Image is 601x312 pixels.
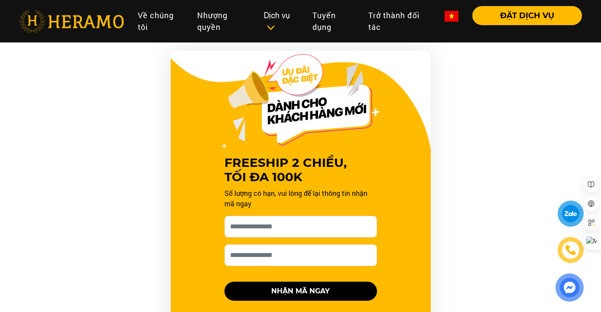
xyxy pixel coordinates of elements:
img: Offer Header [222,54,380,149]
a: Trở thành đối tác [361,6,438,36]
img: vn-flag.png [445,11,458,22]
img: phone-icon [565,245,575,255]
a: ĐẶT DỊCH VỤ [465,12,582,19]
p: Số lượng có hạn, vui lòng để lại thông tin nhận mã ngay [224,188,377,209]
a: phone-icon [559,238,583,263]
a: Tuyển dụng [305,6,361,36]
a: Về chúng tôi [131,6,190,36]
h3: FREESHIP 2 CHIỀU, TỐI ĐA 100K [224,156,377,185]
button: NHẬN MÃ NGAY [224,282,377,301]
img: heramo-logo.png [19,10,124,32]
img: subToggleIcon [266,23,275,32]
button: ĐẶT DỊCH VỤ [472,6,582,25]
div: Dịch vụ [264,10,299,33]
a: Nhượng quyền [190,6,257,36]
